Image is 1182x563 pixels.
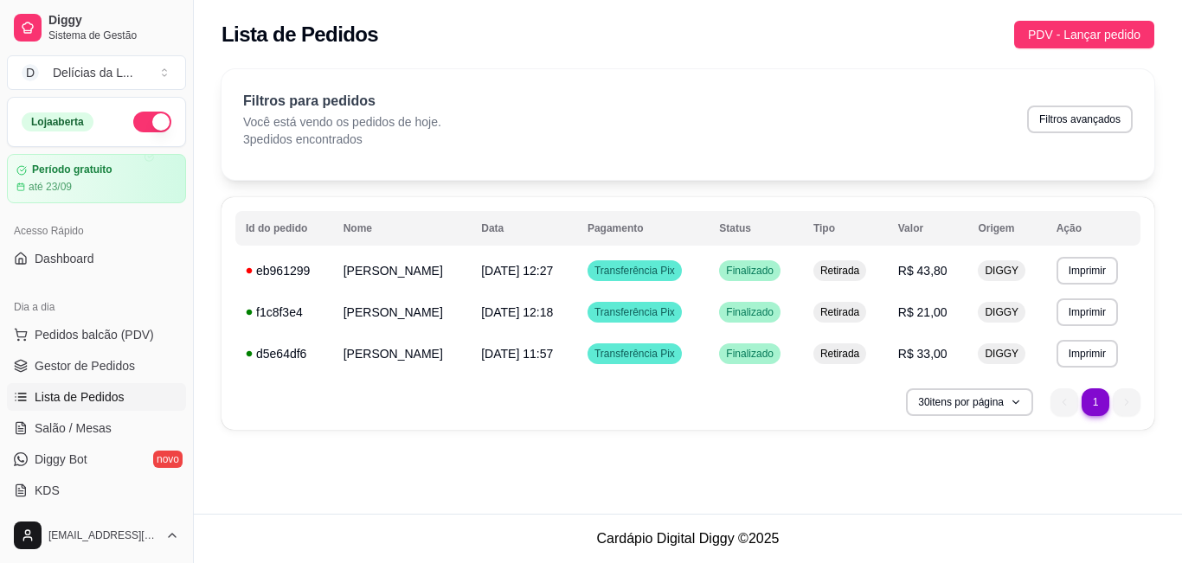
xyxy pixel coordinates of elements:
span: KDS [35,482,60,499]
span: DIGGY [981,305,1022,319]
a: Dashboard [7,245,186,272]
span: Dashboard [35,250,94,267]
th: Id do pedido [235,211,333,246]
nav: pagination navigation [1042,380,1149,425]
span: DIGGY [981,264,1022,278]
span: Transferência Pix [591,347,678,361]
button: Select a team [7,55,186,90]
a: Gestor de Pedidos [7,352,186,380]
article: Período gratuito [32,163,112,176]
td: [PERSON_NAME] [333,291,472,333]
span: [DATE] 12:27 [481,264,553,278]
span: [DATE] 12:18 [481,305,553,319]
h2: Lista de Pedidos [222,21,378,48]
button: Alterar Status [133,112,171,132]
th: Ação [1046,211,1140,246]
footer: Cardápio Digital Diggy © 2025 [194,514,1182,563]
td: [PERSON_NAME] [333,250,472,291]
button: [EMAIL_ADDRESS][DOMAIN_NAME] [7,515,186,556]
span: Retirada [817,347,863,361]
div: f1c8f3e4 [246,304,323,321]
a: Período gratuitoaté 23/09 [7,154,186,203]
button: Pedidos balcão (PDV) [7,321,186,349]
th: Tipo [803,211,888,246]
div: Acesso Rápido [7,217,186,245]
th: Status [709,211,803,246]
div: Dia a dia [7,293,186,321]
td: [PERSON_NAME] [333,333,472,374]
div: d5e64df6 [246,345,323,362]
span: Diggy Bot [35,451,87,468]
button: 30itens por página [906,388,1033,416]
div: Delícias da L ... [53,64,133,81]
span: Diggy [48,13,179,29]
span: Gestor de Pedidos [35,357,135,374]
th: Data [471,211,577,246]
button: Imprimir [1057,340,1118,368]
p: Você está vendo os pedidos de hoje. [243,113,441,131]
a: Salão / Mesas [7,414,186,442]
span: PDV - Lançar pedido [1028,25,1140,44]
span: Retirada [817,305,863,319]
p: Filtros para pedidos [243,91,441,112]
a: KDS [7,477,186,504]
div: Loja aberta [22,112,93,131]
span: [DATE] 11:57 [481,347,553,361]
span: Salão / Mesas [35,419,112,437]
th: Pagamento [577,211,709,246]
span: R$ 33,00 [898,347,948,361]
button: PDV - Lançar pedido [1014,21,1154,48]
th: Nome [333,211,472,246]
span: Sistema de Gestão [48,29,179,42]
button: Filtros avançados [1027,106,1133,133]
span: Retirada [817,264,863,278]
span: DIGGY [981,347,1022,361]
span: Finalizado [723,264,777,278]
span: Finalizado [723,305,777,319]
button: Imprimir [1057,298,1118,326]
span: Transferência Pix [591,264,678,278]
p: 3 pedidos encontrados [243,131,441,148]
div: eb961299 [246,262,323,279]
li: pagination item 1 active [1082,388,1109,416]
span: Finalizado [723,347,777,361]
span: [EMAIL_ADDRESS][DOMAIN_NAME] [48,528,158,542]
th: Origem [967,211,1045,246]
button: Imprimir [1057,257,1118,285]
span: Pedidos balcão (PDV) [35,326,154,343]
span: Transferência Pix [591,305,678,319]
span: D [22,64,39,81]
a: Diggy Botnovo [7,445,186,473]
a: Lista de Pedidos [7,383,186,411]
th: Valor [888,211,968,246]
span: R$ 43,80 [898,264,948,278]
span: Lista de Pedidos [35,388,125,406]
article: até 23/09 [29,180,72,194]
a: DiggySistema de Gestão [7,7,186,48]
span: R$ 21,00 [898,305,948,319]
